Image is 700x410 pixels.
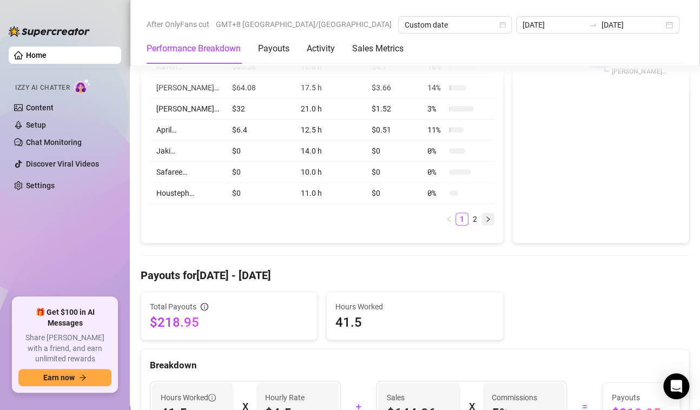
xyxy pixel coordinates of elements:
a: 1 [456,213,468,225]
td: $0.51 [365,120,421,141]
td: [PERSON_NAME]… [150,98,226,120]
input: Start date [523,19,584,31]
span: Sales [387,392,451,404]
td: 14.0 h [294,141,366,162]
td: 11.0 h [294,183,366,204]
td: [PERSON_NAME]… [150,77,226,98]
input: End date [602,19,663,31]
a: Setup [26,121,46,129]
li: 2 [468,213,481,226]
li: 1 [455,213,468,226]
td: Safaree… [150,162,226,183]
li: Next Page [481,213,494,226]
a: Home [26,51,47,59]
td: $32 [226,98,294,120]
span: Custom date [405,17,505,33]
a: Chat Monitoring [26,138,82,147]
span: Share [PERSON_NAME] with a friend, and earn unlimited rewards [18,333,111,365]
td: $0 [365,183,421,204]
span: Izzy AI Chatter [15,83,70,93]
span: 0 % [427,166,445,178]
td: 10.0 h [294,162,366,183]
img: AI Chatter [74,78,91,94]
td: $0 [365,141,421,162]
span: 10 % [427,61,445,72]
span: 0 % [427,187,445,199]
span: 14 % [427,82,445,94]
td: 16.0 h [294,56,366,77]
td: 12.5 h [294,120,366,141]
a: 2 [469,213,481,225]
span: 🎁 Get $100 in AI Messages [18,307,111,328]
td: $4.1 [365,56,421,77]
div: Sales Metrics [352,42,404,55]
a: Discover Viral Videos [26,160,99,168]
div: Open Intercom Messenger [663,373,689,399]
span: $218.95 [150,314,308,331]
td: Raven… [150,56,226,77]
span: arrow-right [79,374,87,381]
span: 0 % [427,145,445,157]
span: Payouts [612,392,671,404]
div: Performance Breakdown [147,42,241,55]
td: $0 [365,162,421,183]
div: Payouts [258,42,289,55]
td: $65.58 [226,56,294,77]
td: Housteph… [150,183,226,204]
span: Hours Worked [335,301,494,313]
span: Hours Worked [161,392,216,404]
span: calendar [499,22,506,28]
a: Content [26,103,54,112]
td: $0 [226,162,294,183]
li: Previous Page [443,213,455,226]
span: After OnlyFans cut [147,16,209,32]
span: info-circle [201,303,208,310]
span: 11 % [427,124,445,136]
td: $3.66 [365,77,421,98]
td: April… [150,120,226,141]
td: 21.0 h [294,98,366,120]
div: Activity [307,42,335,55]
td: $1.52 [365,98,421,120]
button: Earn nowarrow-right [18,369,111,386]
article: Commissions [492,392,537,404]
span: 3 % [427,103,445,115]
td: $6.4 [226,120,294,141]
td: $0 [226,183,294,204]
td: Jaki… [150,141,226,162]
span: info-circle [208,394,216,401]
text: [PERSON_NAME]… [612,68,666,75]
span: 41.5 [335,314,494,331]
img: logo-BBDzfeDw.svg [9,26,90,37]
td: $64.08 [226,77,294,98]
h4: Payouts for [DATE] - [DATE] [141,268,689,283]
span: GMT+8 [GEOGRAPHIC_DATA]/[GEOGRAPHIC_DATA] [216,16,392,32]
span: Total Payouts [150,301,196,313]
span: right [485,216,491,222]
div: Breakdown [150,358,680,373]
td: 17.5 h [294,77,366,98]
td: $0 [226,141,294,162]
article: Hourly Rate [265,392,305,404]
span: to [589,21,597,29]
a: Settings [26,181,55,190]
span: Earn now [43,373,75,382]
span: left [446,216,452,222]
button: left [443,213,455,226]
span: swap-right [589,21,597,29]
button: right [481,213,494,226]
